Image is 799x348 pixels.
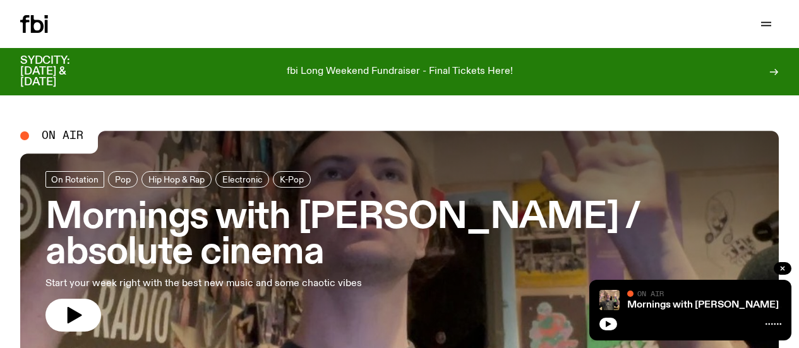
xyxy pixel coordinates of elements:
span: On Air [637,289,664,297]
p: Start your week right with the best new music and some chaotic vibes [45,276,369,291]
h3: Mornings with [PERSON_NAME] / absolute cinema [45,200,754,271]
span: Pop [115,175,131,184]
h3: SYDCITY: [DATE] & [DATE] [20,56,101,88]
img: Jim in the fbi studio, holding their hands up beside their head. [599,290,620,310]
a: K-Pop [273,171,311,188]
a: On Rotation [45,171,104,188]
a: Electronic [215,171,269,188]
a: Mornings with [PERSON_NAME] / absolute cinemaStart your week right with the best new music and so... [45,171,754,332]
span: On Rotation [51,175,99,184]
p: fbi Long Weekend Fundraiser - Final Tickets Here! [287,66,513,78]
a: Hip Hop & Rap [141,171,212,188]
span: K-Pop [280,175,304,184]
span: On Air [42,130,83,141]
span: Electronic [222,175,262,184]
span: Hip Hop & Rap [148,175,205,184]
a: Pop [108,171,138,188]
